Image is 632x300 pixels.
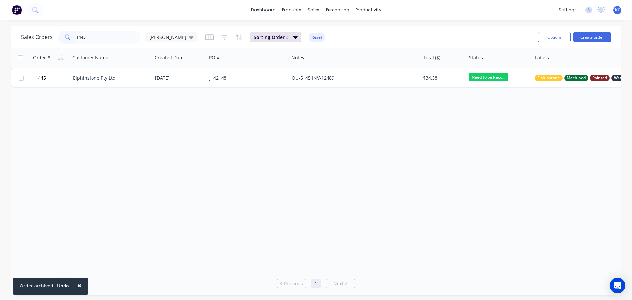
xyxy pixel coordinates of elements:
button: Options [538,32,571,42]
div: [DATE] [155,75,204,81]
a: Page 1 is your current page [311,279,321,288]
span: Previous [284,280,303,287]
button: Create order [573,32,611,42]
button: Sorting:Order # [250,32,301,42]
div: settings [555,5,580,15]
div: Total ($) [423,54,440,61]
div: Status [469,54,483,61]
div: purchasing [323,5,353,15]
span: [PERSON_NAME] [149,34,186,41]
span: Painted [592,75,607,81]
button: Reset [309,33,325,42]
div: sales [304,5,323,15]
div: Elphinstone Pty Ltd [73,75,146,81]
div: Open Intercom Messenger [610,278,625,293]
div: $34.38 [423,75,462,81]
div: Notes [291,54,304,61]
span: Sorting: Order # [254,34,289,41]
div: Labels [535,54,549,61]
div: J142148 [209,75,282,81]
div: products [279,5,304,15]
ul: Pagination [274,279,358,288]
div: Order archived [20,282,53,289]
div: Customer Name [72,54,108,61]
img: Factory [12,5,22,15]
div: Created Date [155,54,184,61]
div: Order # [33,54,50,61]
div: productivity [353,5,384,15]
span: 1445 [36,75,46,81]
a: Previous page [277,280,306,287]
span: Next [333,280,344,287]
span: Machined [567,75,586,81]
button: Undo [53,281,73,291]
h1: Sales Orders [21,34,53,40]
span: × [77,281,81,290]
span: KC [615,7,620,13]
span: Elphinstone [537,75,560,81]
span: Waterjet [614,75,630,81]
a: Next page [326,280,355,287]
div: PO # [209,54,220,61]
span: Need to be Reco... [469,73,508,81]
button: Close [71,278,88,293]
input: Search... [76,31,141,44]
button: 1445 [34,68,73,88]
div: QU-5145 INV-12489 [292,75,411,81]
a: dashboard [248,5,279,15]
